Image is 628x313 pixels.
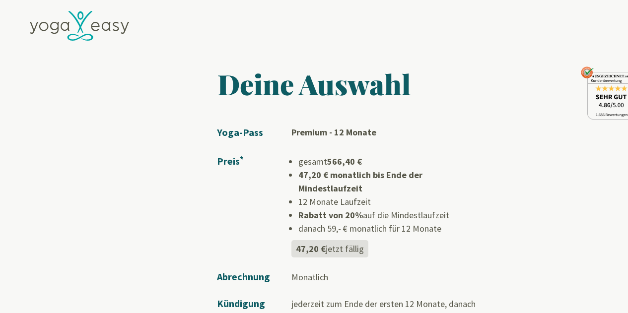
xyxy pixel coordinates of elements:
li: gesamt [298,155,485,168]
td: Preis [217,140,291,257]
td: Abrechnung [217,257,291,284]
td: Premium - 12 Monate [291,125,485,140]
b: 47,20 € [296,243,326,254]
h1: Deine Auswahl [135,66,494,101]
strong: 47,20 € monatlich bis Ende der Mindestlaufzeit [298,169,422,194]
b: 566,40 € [327,156,362,167]
td: Monatlich [291,257,485,284]
div: jetzt fällig [291,240,368,257]
li: danach 59,- € monatlich für 12 Monate [298,222,485,235]
td: Yoga-Pass [217,125,291,140]
li: 12 Monate Laufzeit [298,195,485,208]
b: Rabatt von 20% [298,209,363,221]
li: auf die Mindestlaufzeit [298,208,485,222]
